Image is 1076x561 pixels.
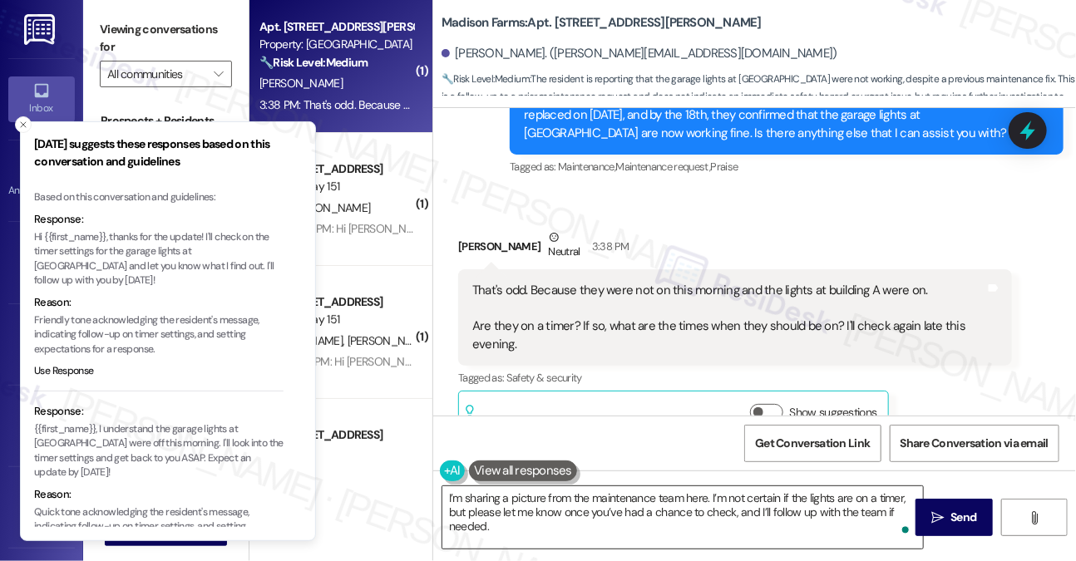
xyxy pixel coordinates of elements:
[524,89,1037,142] div: Hi [PERSON_NAME]! Thanks for checking in. Our maintenance team noted that the photocell was repla...
[506,371,582,385] span: Safety & security
[8,240,75,285] a: Site Visit •
[34,294,284,311] div: Reason:
[34,364,94,379] button: Use Response
[458,229,1012,269] div: [PERSON_NAME]
[8,322,75,367] a: Insights •
[790,404,877,421] label: Show suggestions
[1028,511,1040,524] i: 
[901,435,1049,452] span: Share Conversation via email
[34,211,284,228] div: Response:
[259,36,413,53] div: Property: [GEOGRAPHIC_DATA]
[34,422,284,480] p: {{first_name}}, I understand the garage lights at [GEOGRAPHIC_DATA] were off this morning. I'll l...
[442,72,530,86] strong: 🔧 Risk Level: Medium
[259,76,343,91] span: [PERSON_NAME]
[259,426,413,444] div: Apt. [STREET_ADDRESS]
[259,311,413,328] div: Property: Bay 151
[34,230,284,288] p: Hi {{first_name}}, thanks for the update! I'll check on the timer settings for the garage lights ...
[890,425,1059,462] button: Share Conversation via email
[545,229,584,263] div: Neutral
[287,200,370,215] span: [PERSON_NAME]
[34,403,284,420] div: Response:
[24,14,58,45] img: ResiDesk Logo
[615,160,710,174] span: Maintenance request ,
[442,14,762,32] b: Madison Farms: Apt. [STREET_ADDRESS][PERSON_NAME]
[34,313,284,357] p: Friendly tone acknowledging the resident's message, indicating follow-up on timer settings, and s...
[259,18,413,36] div: Apt. [STREET_ADDRESS][PERSON_NAME]
[510,155,1064,179] div: Tagged as:
[916,499,993,536] button: Send
[463,404,560,435] div: Related guidelines
[710,160,738,174] span: Praise
[259,55,368,70] strong: 🔧 Risk Level: Medium
[442,45,837,62] div: [PERSON_NAME]. ([PERSON_NAME][EMAIL_ADDRESS][DOMAIN_NAME])
[755,435,870,452] span: Get Conversation Link
[259,160,413,178] div: Apt. [STREET_ADDRESS]
[259,178,413,195] div: Property: Bay 151
[259,293,413,311] div: Apt. [STREET_ADDRESS]
[558,160,615,174] span: Maintenance ,
[100,17,232,61] label: Viewing conversations for
[442,71,1076,142] span: : The resident is reporting that the garage lights at [GEOGRAPHIC_DATA] were not working, despite...
[8,485,75,530] a: Leads
[588,238,629,255] div: 3:38 PM
[472,282,985,353] div: That's odd. Because they were not on this morning and the lights at building A were on. Are they ...
[458,366,1012,390] div: Tagged as:
[34,505,284,549] p: Quick tone acknowledging the resident's message, indicating follow-up on timer settings, and sett...
[214,67,223,81] i: 
[8,76,75,121] a: Inbox
[931,511,944,524] i: 
[34,135,284,170] h3: [DATE] suggests these responses based on this conversation and guidelines
[107,61,205,87] input: All communities
[34,486,284,503] div: Reason:
[348,333,431,348] span: [PERSON_NAME]
[442,486,923,549] textarea: To enrich screen reader interactions, please activate Accessibility in Grammarly extension settings
[8,403,75,448] a: Buildings
[15,116,32,133] button: Close toast
[950,509,976,526] span: Send
[744,425,881,462] button: Get Conversation Link
[34,190,284,205] div: Based on this conversation and guidelines:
